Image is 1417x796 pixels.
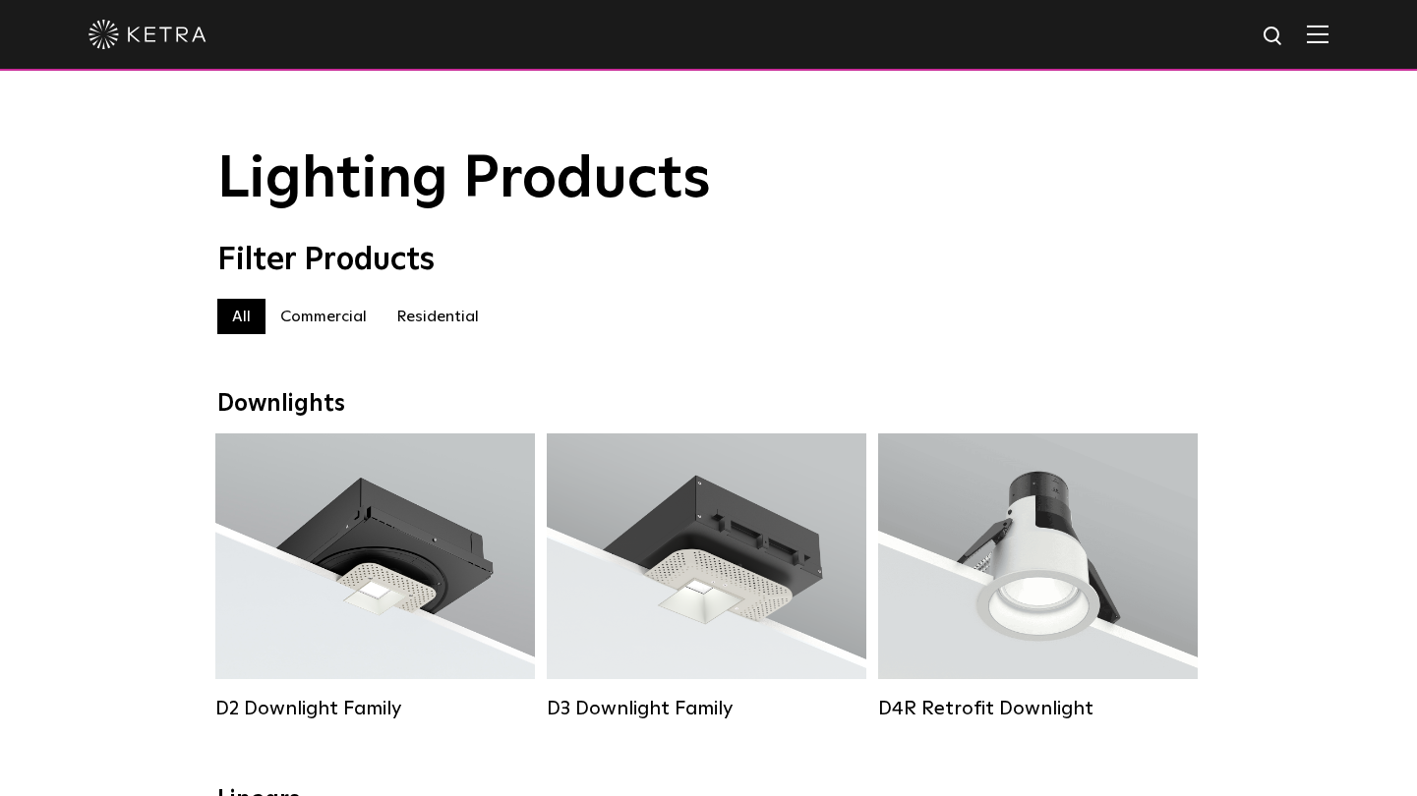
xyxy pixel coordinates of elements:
[217,390,1201,419] div: Downlights
[878,697,1198,720] div: D4R Retrofit Downlight
[217,299,266,334] label: All
[266,299,382,334] label: Commercial
[547,433,866,720] a: D3 Downlight Family Lumen Output:700 / 900 / 1100Colors:White / Black / Silver / Bronze / Paintab...
[878,433,1198,720] a: D4R Retrofit Downlight Lumen Output:800Colors:White / BlackBeam Angles:15° / 25° / 40° / 60°Watta...
[547,697,866,720] div: D3 Downlight Family
[215,697,535,720] div: D2 Downlight Family
[1307,25,1328,43] img: Hamburger%20Nav.svg
[217,150,711,209] span: Lighting Products
[89,20,207,49] img: ketra-logo-2019-white
[215,433,535,720] a: D2 Downlight Family Lumen Output:1200Colors:White / Black / Gloss Black / Silver / Bronze / Silve...
[1262,25,1286,49] img: search icon
[382,299,494,334] label: Residential
[217,242,1201,279] div: Filter Products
